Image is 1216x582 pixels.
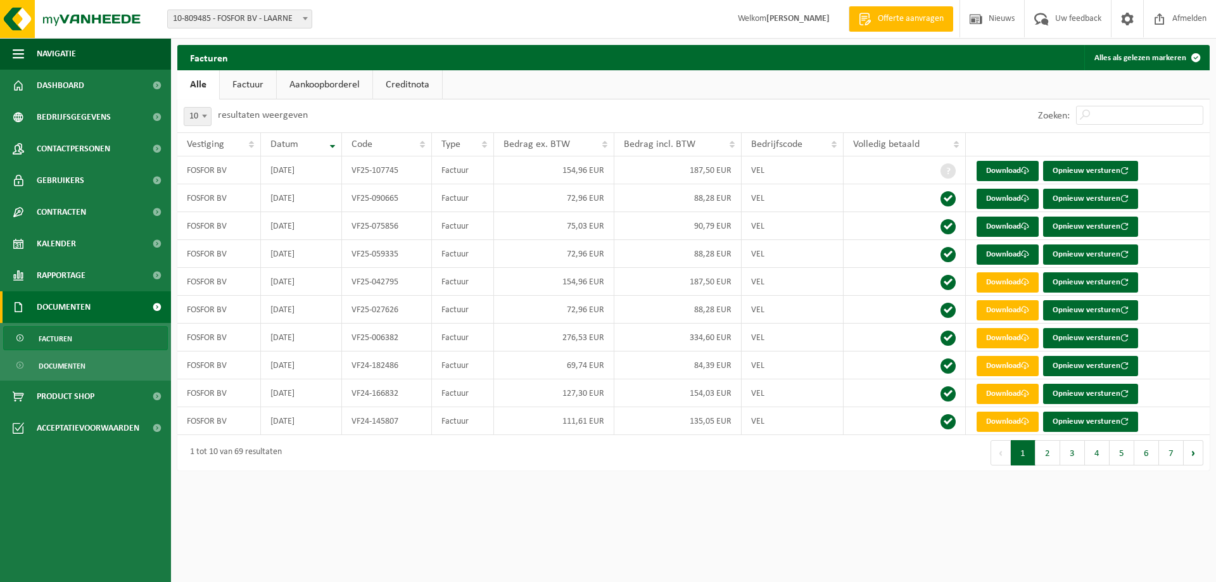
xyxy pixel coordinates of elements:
button: 7 [1159,440,1184,465]
a: Facturen [3,326,168,350]
span: Vestiging [187,139,224,149]
td: Factuur [432,351,494,379]
a: Download [977,272,1039,293]
span: Bedrijfscode [751,139,802,149]
a: Factuur [220,70,276,99]
span: Acceptatievoorwaarden [37,412,139,444]
td: [DATE] [261,184,342,212]
span: Contracten [37,196,86,228]
span: 10 [184,107,212,126]
span: Code [351,139,372,149]
td: 69,74 EUR [494,351,614,379]
button: Opnieuw versturen [1043,189,1138,209]
button: Opnieuw versturen [1043,272,1138,293]
td: 75,03 EUR [494,212,614,240]
a: Download [977,161,1039,181]
td: FOSFOR BV [177,156,261,184]
label: Zoeken: [1038,111,1070,121]
span: Datum [270,139,298,149]
td: Factuur [432,324,494,351]
td: VEL [742,240,844,268]
td: 276,53 EUR [494,324,614,351]
span: Documenten [37,291,91,323]
td: Factuur [432,240,494,268]
button: 5 [1110,440,1134,465]
span: 10-809485 - FOSFOR BV - LAARNE [167,9,312,28]
a: Documenten [3,353,168,377]
td: VEL [742,379,844,407]
td: VEL [742,296,844,324]
td: FOSFOR BV [177,268,261,296]
td: FOSFOR BV [177,351,261,379]
td: VF24-166832 [342,379,432,407]
a: Download [977,384,1039,404]
td: 111,61 EUR [494,407,614,435]
td: Factuur [432,156,494,184]
label: resultaten weergeven [218,110,308,120]
td: VF25-042795 [342,268,432,296]
button: Opnieuw versturen [1043,161,1138,181]
td: [DATE] [261,240,342,268]
td: [DATE] [261,296,342,324]
a: Download [977,356,1039,376]
a: Download [977,189,1039,209]
td: 127,30 EUR [494,379,614,407]
button: Alles als gelezen markeren [1084,45,1208,70]
td: VEL [742,351,844,379]
td: 72,96 EUR [494,296,614,324]
span: 10-809485 - FOSFOR BV - LAARNE [168,10,312,28]
span: Type [441,139,460,149]
td: 88,28 EUR [614,296,741,324]
td: [DATE] [261,407,342,435]
td: 88,28 EUR [614,184,741,212]
td: 72,96 EUR [494,184,614,212]
td: [DATE] [261,156,342,184]
td: VEL [742,324,844,351]
span: Navigatie [37,38,76,70]
a: Download [977,328,1039,348]
a: Download [977,244,1039,265]
span: 10 [184,108,211,125]
td: VF25-006382 [342,324,432,351]
button: Opnieuw versturen [1043,384,1138,404]
button: Previous [991,440,1011,465]
div: 1 tot 10 van 69 resultaten [184,441,282,464]
td: 135,05 EUR [614,407,741,435]
td: FOSFOR BV [177,407,261,435]
td: 72,96 EUR [494,240,614,268]
td: FOSFOR BV [177,296,261,324]
button: 3 [1060,440,1085,465]
td: FOSFOR BV [177,240,261,268]
strong: [PERSON_NAME] [766,14,830,23]
span: Bedrag incl. BTW [624,139,695,149]
td: Factuur [432,379,494,407]
td: FOSFOR BV [177,212,261,240]
span: Product Shop [37,381,94,412]
span: Kalender [37,228,76,260]
td: Factuur [432,268,494,296]
button: Opnieuw versturen [1043,300,1138,320]
a: Creditnota [373,70,442,99]
a: Offerte aanvragen [849,6,953,32]
td: VF25-075856 [342,212,432,240]
button: 1 [1011,440,1035,465]
a: Download [977,412,1039,432]
td: 154,96 EUR [494,268,614,296]
span: Volledig betaald [853,139,920,149]
span: Bedrag ex. BTW [503,139,570,149]
span: Facturen [39,327,72,351]
td: VEL [742,156,844,184]
button: 4 [1085,440,1110,465]
td: 334,60 EUR [614,324,741,351]
td: [DATE] [261,324,342,351]
td: VEL [742,407,844,435]
span: Dashboard [37,70,84,101]
a: Alle [177,70,219,99]
button: Opnieuw versturen [1043,356,1138,376]
td: Factuur [432,296,494,324]
td: 187,50 EUR [614,268,741,296]
td: Factuur [432,212,494,240]
td: 154,96 EUR [494,156,614,184]
td: [DATE] [261,379,342,407]
button: 6 [1134,440,1159,465]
